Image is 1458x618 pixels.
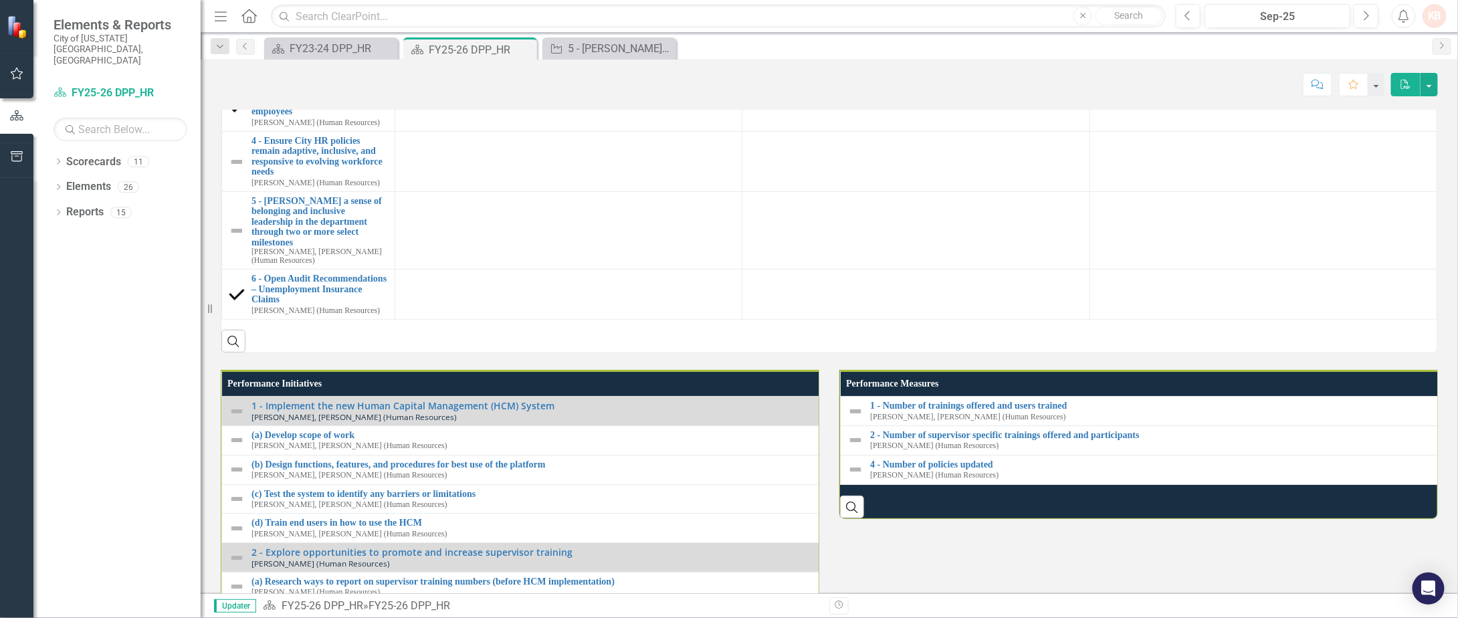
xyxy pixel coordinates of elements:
[118,181,139,193] div: 26
[128,156,149,167] div: 11
[66,179,111,195] a: Elements
[268,40,395,57] a: FY23-24 DPP_HR
[251,401,815,411] a: 1 - Implement the new Human Capital Management (HCM) System
[429,41,534,58] div: FY25-26 DPP_HR
[110,207,132,218] div: 15
[1423,4,1447,28] button: KB
[251,460,815,470] a: (b) Design functions, features, and procedures for best use of the platform
[66,154,121,170] a: Scorecards
[229,579,245,595] img: Not Defined
[870,401,1443,411] a: 1 - Number of trainings offered and users trained
[222,192,395,270] td: Double-Click to Edit Right Click for Context Menu
[1089,270,1437,320] td: Double-Click to Edit
[742,192,1089,270] td: Double-Click to Edit
[263,599,819,614] div: »
[251,490,815,500] a: (c) Test the system to identify any barriers or limitations
[847,433,863,449] img: Not Defined
[870,460,1443,470] a: 4 - Number of policies updated
[290,40,395,57] div: FY23-24 DPP_HR
[847,404,863,420] img: Not Defined
[251,442,447,451] small: [PERSON_NAME], [PERSON_NAME] (Human Resources)
[251,548,815,558] a: 2 - Explore opportunities to promote and increase supervisor training
[1205,4,1350,28] button: Sep-25
[568,40,673,57] div: 5 - [PERSON_NAME] a sense of belonging and inclusive leadership in the department through two or ...
[229,286,245,302] img: Completed
[229,492,245,508] img: Not Defined
[229,223,245,239] img: Not Defined
[251,560,390,569] small: [PERSON_NAME] (Human Resources)
[870,442,999,451] small: [PERSON_NAME] (Human Resources)
[251,530,447,539] small: [PERSON_NAME], [PERSON_NAME] (Human Resources)
[54,33,187,66] small: City of [US_STATE][GEOGRAPHIC_DATA], [GEOGRAPHIC_DATA]
[742,132,1089,192] td: Double-Click to Edit
[54,86,187,101] a: FY25-26 DPP_HR
[395,132,742,192] td: Double-Click to Edit
[229,404,245,420] img: Not Defined
[546,40,673,57] a: 5 - [PERSON_NAME] a sense of belonging and inclusive leadership in the department through two or ...
[229,550,245,566] img: Not Defined
[229,154,245,170] img: Not Defined
[742,270,1089,320] td: Double-Click to Edit
[251,431,815,441] a: (a) Develop scope of work
[251,136,388,177] a: 4 - Ensure City HR policies remain adaptive, inclusive, and responsive to evolving workforce needs
[369,599,450,612] div: FY25-26 DPP_HR
[251,518,815,528] a: (d) Train end users in how to use the HCM
[229,433,245,449] img: Not Defined
[251,179,380,187] small: [PERSON_NAME] (Human Resources)
[1115,10,1144,21] span: Search
[7,15,30,39] img: ClearPoint Strategy
[251,196,388,247] a: 5 - [PERSON_NAME] a sense of belonging and inclusive leadership in the department through two or ...
[1089,192,1437,270] td: Double-Click to Edit
[1209,9,1346,25] div: Sep-25
[251,413,457,422] small: [PERSON_NAME], [PERSON_NAME] (Human Resources)
[54,118,187,141] input: Search Below...
[841,397,1451,427] td: Double-Click to Edit Right Click for Context Menu
[395,270,742,320] td: Double-Click to Edit
[54,17,187,33] span: Elements & Reports
[847,462,863,478] img: Not Defined
[1096,7,1162,25] button: Search
[1089,132,1437,192] td: Double-Click to Edit
[251,247,388,265] small: [PERSON_NAME], [PERSON_NAME] (Human Resources)
[251,472,447,480] small: [PERSON_NAME], [PERSON_NAME] (Human Resources)
[870,413,1066,422] small: [PERSON_NAME], [PERSON_NAME] (Human Resources)
[251,306,380,315] small: [PERSON_NAME] (Human Resources)
[222,132,395,192] td: Double-Click to Edit Right Click for Context Menu
[229,521,245,537] img: Not Defined
[282,599,363,612] a: FY25-26 DPP_HR
[229,462,245,478] img: Not Defined
[251,589,380,597] small: [PERSON_NAME] (Human Resources)
[66,205,104,220] a: Reports
[271,5,1166,28] input: Search ClearPoint...
[1413,573,1445,605] div: Open Intercom Messenger
[870,472,999,480] small: [PERSON_NAME] (Human Resources)
[251,274,388,304] a: 6 - Open Audit Recommendations – Unemployment Insurance Claims
[870,431,1443,441] a: 2 - Number of supervisor specific trainings offered and participants
[214,599,256,613] span: Updater
[251,501,447,510] small: [PERSON_NAME], [PERSON_NAME] (Human Resources)
[841,455,1451,485] td: Double-Click to Edit Right Click for Context Menu
[222,270,395,320] td: Double-Click to Edit Right Click for Context Menu
[395,192,742,270] td: Double-Click to Edit
[251,577,815,587] a: (a) Research ways to report on supervisor training numbers (before HCM implementation)
[841,427,1451,456] td: Double-Click to Edit Right Click for Context Menu
[251,118,380,127] small: [PERSON_NAME] (Human Resources)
